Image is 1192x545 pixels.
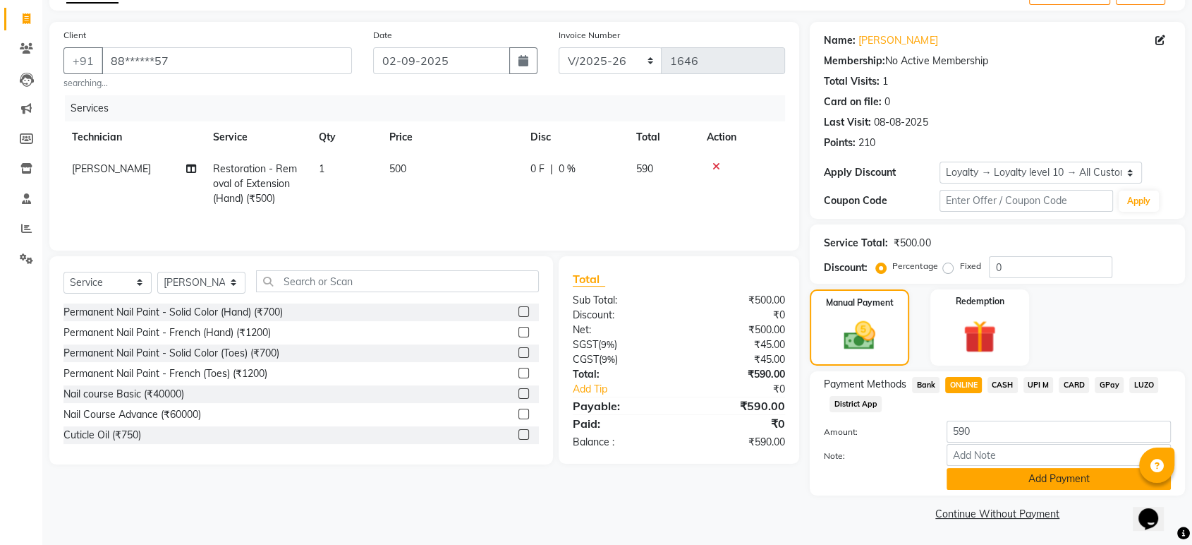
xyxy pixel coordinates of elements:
[813,426,936,438] label: Amount:
[824,236,888,251] div: Service Total:
[562,367,679,382] div: Total:
[698,121,785,153] th: Action
[601,339,614,350] span: 9%
[102,47,352,74] input: Search by Name/Mobile/Email/Code
[947,468,1171,490] button: Add Payment
[679,367,796,382] div: ₹590.00
[824,74,880,89] div: Total Visits:
[955,295,1004,308] label: Redemption
[824,33,856,48] div: Name:
[63,77,352,90] small: searching...
[205,121,310,153] th: Service
[562,397,679,414] div: Payable:
[679,337,796,352] div: ₹45.00
[824,260,868,275] div: Discount:
[562,435,679,450] div: Balance :
[381,121,522,153] th: Price
[679,308,796,323] div: ₹0
[824,193,939,208] div: Coupon Code
[628,121,698,153] th: Total
[573,353,599,366] span: CGST
[987,377,1018,393] span: CASH
[884,95,890,109] div: 0
[63,47,103,74] button: +91
[63,325,271,340] div: Permanent Nail Paint - French (Hand) (₹1200)
[959,260,980,272] label: Fixed
[824,54,885,68] div: Membership:
[310,121,381,153] th: Qty
[824,136,856,150] div: Points:
[874,115,928,130] div: 08-08-2025
[858,33,937,48] a: [PERSON_NAME]
[63,407,201,422] div: Nail Course Advance (₹60000)
[939,190,1113,212] input: Enter Offer / Coupon Code
[882,74,888,89] div: 1
[824,115,871,130] div: Last Visit:
[858,136,875,150] div: 210
[213,162,297,205] span: Restoration - Removal of Extension (Hand) (₹500)
[947,421,1171,443] input: Amount
[947,444,1171,466] input: Add Note
[1023,377,1054,393] span: UPI M
[63,305,283,320] div: Permanent Nail Paint - Solid Color (Hand) (₹700)
[63,121,205,153] th: Technician
[559,162,576,176] span: 0 %
[953,316,1006,357] img: _gift.svg
[573,272,605,287] span: Total
[1129,377,1158,393] span: LUZO
[573,338,598,351] span: SGST
[679,415,796,432] div: ₹0
[636,162,653,175] span: 590
[945,377,982,393] span: ONLINE
[63,366,267,381] div: Permanent Nail Paint - French (Toes) (₹1200)
[813,507,1182,522] a: Continue Without Payment
[65,95,796,121] div: Services
[698,382,796,397] div: ₹0
[562,415,679,432] div: Paid:
[679,397,796,414] div: ₹590.00
[892,260,937,272] label: Percentage
[1059,377,1089,393] span: CARD
[550,162,553,176] span: |
[562,293,679,308] div: Sub Total:
[522,121,628,153] th: Disc
[72,162,151,175] span: [PERSON_NAME]
[894,236,930,251] div: ₹500.00
[389,162,406,175] span: 500
[679,293,796,308] div: ₹500.00
[824,95,882,109] div: Card on file:
[562,308,679,323] div: Discount:
[63,346,279,361] div: Permanent Nail Paint - Solid Color (Toes) (₹700)
[562,337,679,352] div: ( )
[562,382,698,397] a: Add Tip
[562,323,679,337] div: Net:
[559,29,620,42] label: Invoice Number
[679,323,796,337] div: ₹500.00
[63,29,86,42] label: Client
[256,270,539,292] input: Search or Scan
[679,435,796,450] div: ₹590.00
[602,354,615,365] span: 9%
[63,387,184,402] div: Nail course Basic (₹40000)
[1133,489,1178,531] iframe: chat widget
[829,396,882,412] span: District App
[1119,191,1159,212] button: Apply
[1095,377,1124,393] span: GPay
[319,162,324,175] span: 1
[834,318,884,354] img: _cash.svg
[824,54,1171,68] div: No Active Membership
[530,162,545,176] span: 0 F
[63,428,141,443] div: Cuticle Oil (₹750)
[562,352,679,367] div: ( )
[679,352,796,367] div: ₹45.00
[813,450,936,462] label: Note:
[912,377,939,393] span: Bank
[373,29,392,42] label: Date
[824,377,906,392] span: Payment Methods
[826,297,894,309] label: Manual Payment
[824,165,939,180] div: Apply Discount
